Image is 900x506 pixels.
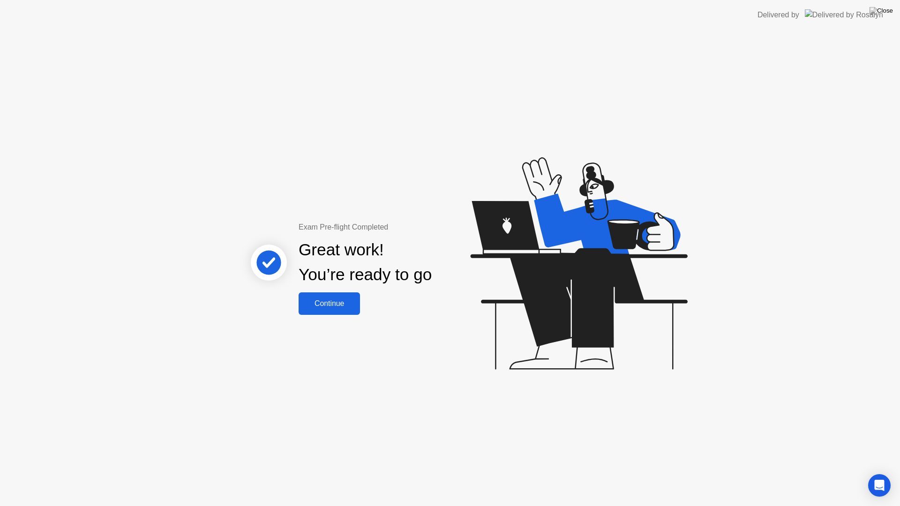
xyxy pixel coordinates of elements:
div: Continue [301,299,357,308]
div: Delivered by [757,9,799,21]
img: Close [870,7,893,15]
div: Open Intercom Messenger [868,474,891,497]
div: Great work! You’re ready to go [299,238,432,287]
img: Delivered by Rosalyn [805,9,883,20]
div: Exam Pre-flight Completed [299,222,492,233]
button: Continue [299,292,360,315]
